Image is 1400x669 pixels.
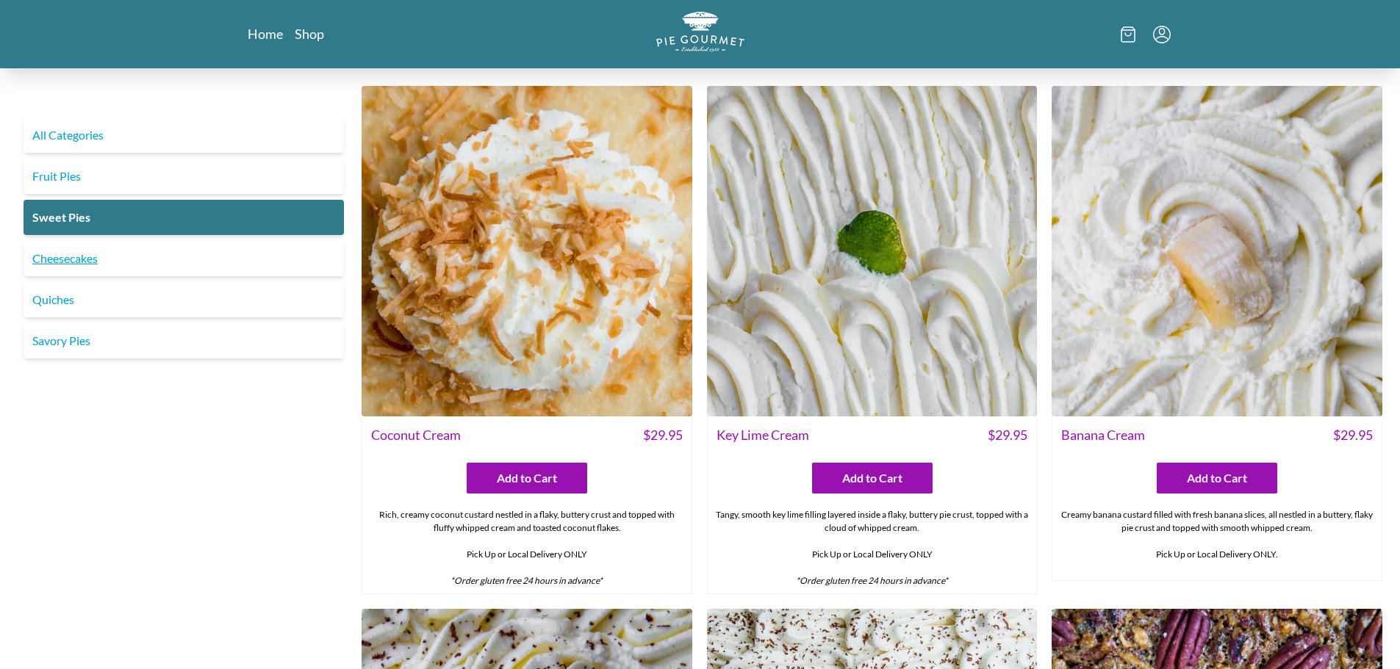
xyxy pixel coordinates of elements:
a: Shop [295,25,324,43]
span: Add to Cart [842,469,902,487]
em: *Order gluten free 24 hours in advance* [450,575,603,586]
a: Quiches [24,282,344,317]
img: Banana Cream [1052,86,1382,416]
span: $ 29.95 [643,425,683,445]
a: Home [248,25,283,43]
a: Sweet Pies [24,200,344,235]
img: Coconut Cream [362,86,692,416]
span: Coconut Cream [371,425,461,445]
img: Key Lime Cream [707,86,1038,416]
button: Add to Cart [812,463,933,493]
span: Add to Cart [1187,469,1247,487]
button: Add to Cart [1157,463,1277,493]
div: Rich, creamy coconut custard nestled in a flaky, buttery crust and topped with fluffy whipped cre... [362,502,692,593]
span: $ 29.95 [1333,425,1373,445]
button: Add to Cart [467,463,587,493]
em: *Order gluten free 24 hours in advance* [796,575,948,586]
div: Creamy banana custard filled with fresh banana slices, all nestled in a buttery, flaky pie crust ... [1052,502,1382,580]
div: Tangy, smooth key lime filling layered inside a flaky, buttery pie crust, topped with a cloud of ... [708,502,1037,593]
span: Banana Cream [1061,425,1145,445]
span: $ 29.95 [988,425,1027,445]
a: Cheesecakes [24,241,344,276]
a: Fruit Pies [24,159,344,194]
a: Logo [656,12,744,57]
img: logo [656,12,744,52]
span: Add to Cart [497,469,557,487]
a: All Categories [24,117,344,153]
span: Key Lime Cream [717,425,809,445]
a: Savory Pies [24,323,344,358]
button: Menu [1153,26,1171,43]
